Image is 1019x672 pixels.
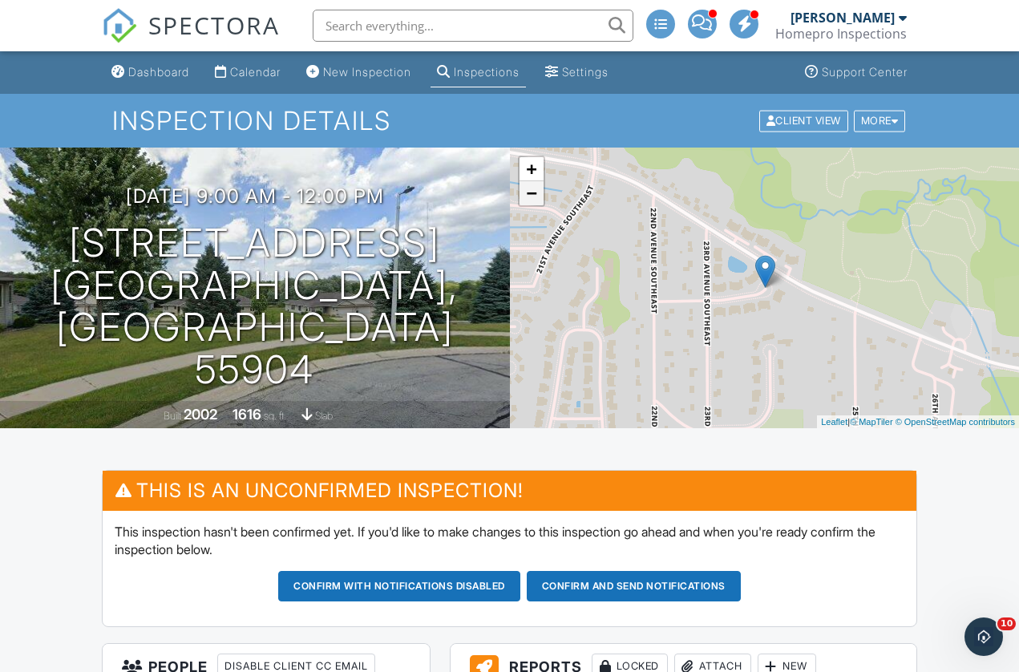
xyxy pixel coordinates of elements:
span: slab [315,410,333,422]
div: More [854,110,906,132]
div: Client View [759,110,848,132]
input: Search everything... [313,10,633,42]
h1: Inspection Details [112,107,907,135]
a: Settings [539,58,615,87]
div: Settings [562,65,609,79]
p: This inspection hasn't been confirmed yet. If you'd like to make changes to this inspection go ah... [115,523,904,559]
span: 10 [997,617,1016,630]
a: New Inspection [300,58,418,87]
a: SPECTORA [102,22,280,55]
h3: This is an Unconfirmed Inspection! [103,471,916,510]
button: Confirm and send notifications [527,571,741,601]
h3: [DATE] 9:00 am - 12:00 pm [126,185,384,207]
a: Zoom out [520,181,544,205]
div: Calendar [230,65,281,79]
div: Dashboard [128,65,189,79]
span: SPECTORA [148,8,280,42]
a: Zoom in [520,157,544,181]
a: © OpenStreetMap contributors [896,417,1015,427]
div: [PERSON_NAME] [791,10,895,26]
div: Inspections [454,65,520,79]
div: 2002 [184,406,217,423]
a: Calendar [208,58,287,87]
div: Homepro Inspections [775,26,907,42]
a: Support Center [799,58,914,87]
div: 1616 [233,406,261,423]
a: Dashboard [105,58,196,87]
span: sq. ft. [264,410,286,422]
div: | [817,415,1019,429]
div: Support Center [822,65,908,79]
img: The Best Home Inspection Software - Spectora [102,8,137,43]
a: © MapTiler [850,417,893,427]
button: Confirm with notifications disabled [278,571,520,601]
div: New Inspection [323,65,411,79]
span: Built [164,410,181,422]
iframe: Intercom live chat [964,617,1003,656]
a: Leaflet [821,417,847,427]
h1: [STREET_ADDRESS] [GEOGRAPHIC_DATA], [GEOGRAPHIC_DATA] 55904 [26,222,484,391]
a: Client View [758,114,852,126]
a: Inspections [431,58,526,87]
